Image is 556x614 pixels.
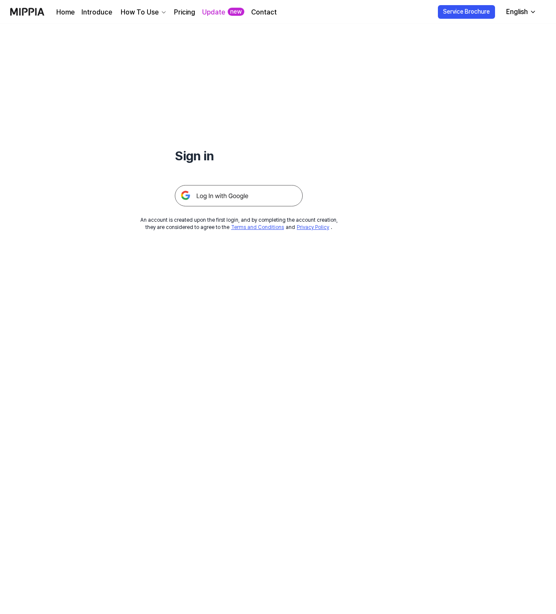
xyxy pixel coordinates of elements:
[81,7,112,17] a: Introduce
[228,8,244,16] div: new
[175,185,303,206] img: 구글 로그인 버튼
[499,3,542,20] button: English
[119,7,160,17] div: How To Use
[140,217,338,231] div: An account is created upon the first login, and by completing the account creation, they are cons...
[175,147,303,165] h1: Sign in
[251,7,277,17] a: Contact
[231,224,284,230] a: Terms and Conditions
[174,7,195,17] a: Pricing
[297,224,329,230] a: Privacy Policy
[504,7,530,17] div: English
[56,7,75,17] a: Home
[202,7,225,17] a: Update
[438,5,495,19] button: Service Brochure
[119,7,167,17] button: How To Use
